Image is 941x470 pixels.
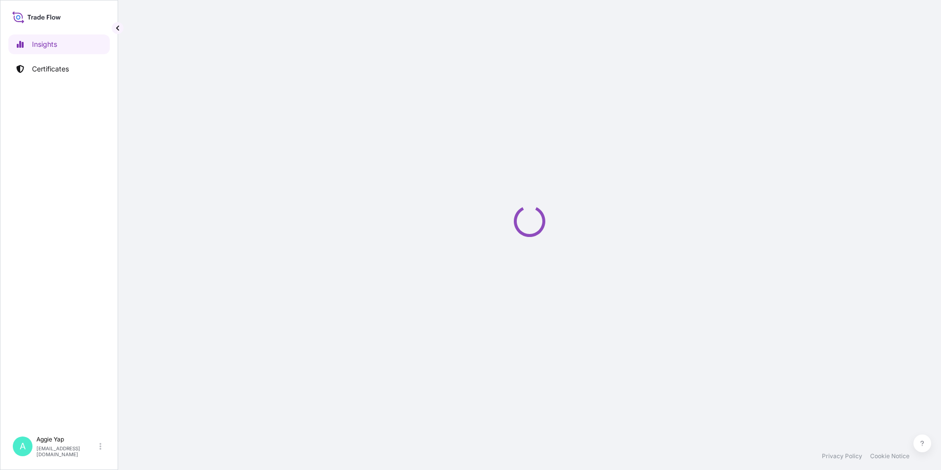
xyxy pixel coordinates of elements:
a: Privacy Policy [822,452,862,460]
p: Aggie Yap [36,436,97,443]
p: Insights [32,39,57,49]
a: Insights [8,34,110,54]
a: Certificates [8,59,110,79]
span: A [20,441,26,451]
a: Cookie Notice [870,452,910,460]
p: Certificates [32,64,69,74]
p: [EMAIL_ADDRESS][DOMAIN_NAME] [36,445,97,457]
